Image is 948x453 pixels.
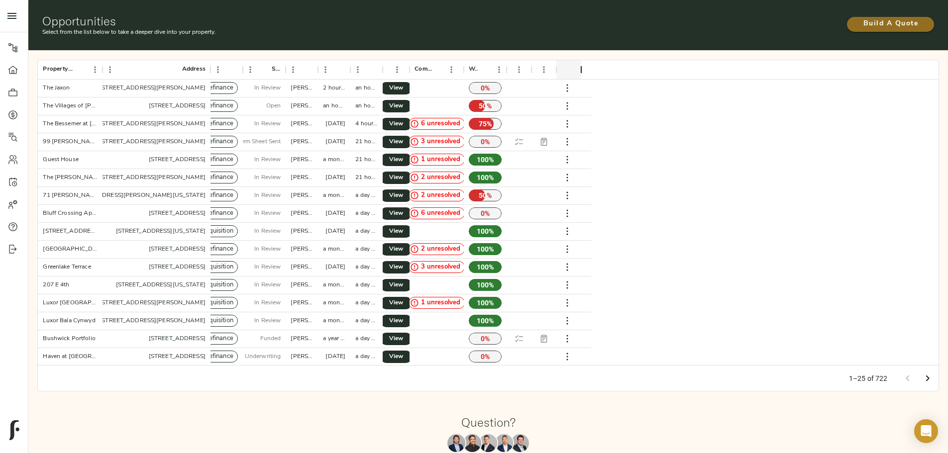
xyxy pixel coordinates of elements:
[43,102,98,110] div: The Villages of Lake Reba Apartments
[149,103,206,109] a: [STREET_ADDRESS]
[325,263,345,272] div: 22 days ago
[291,353,313,361] div: justin@fulcrumlendingcorp.com
[254,173,281,182] p: In Review
[492,62,507,77] button: Menu
[444,62,459,77] button: Menu
[433,63,447,77] button: Sort
[355,245,378,254] div: a day ago
[355,102,378,110] div: an hour ago
[417,155,465,165] span: 1 unresolved
[507,60,531,79] div: DD
[918,368,938,388] button: Go to next page
[487,190,492,200] span: %
[469,351,502,362] p: 0
[380,333,412,345] a: View
[43,227,98,236] div: 153 East 26th Street
[479,434,497,452] img: Zach Frizzera
[390,190,402,201] span: View
[291,84,313,92] div: zach@fulcrumlendingcorp.com
[485,208,490,218] span: %
[237,137,281,146] p: Term Sheet Sent
[203,173,237,182] span: refinance
[495,434,513,452] img: Richard Le
[447,434,465,452] img: Maxwell Wu
[355,209,378,218] div: a day ago
[417,245,465,254] span: 2 unresolved
[380,189,412,202] a: View
[469,297,502,309] p: 100
[469,225,502,237] p: 100
[291,245,313,254] div: zach@fulcrumlendingcorp.com
[43,353,98,361] div: Haven at South Mountain
[487,119,492,129] span: %
[203,191,237,200] span: refinance
[254,155,281,164] p: In Review
[390,155,402,165] span: View
[390,244,402,255] span: View
[847,17,934,32] button: Build A Quote
[100,318,206,324] a: [STREET_ADDRESS][PERSON_NAME]
[914,419,938,443] div: Open Intercom Messenger
[291,335,313,343] div: zach@fulcrumlendingcorp.com
[149,210,206,216] a: [STREET_ADDRESS]
[390,208,402,219] span: View
[355,299,378,307] div: a day ago
[254,316,281,325] p: In Review
[469,172,502,183] p: 100
[100,121,206,127] a: [STREET_ADDRESS][PERSON_NAME]
[224,63,238,77] button: Sort
[203,155,237,165] span: refinance
[168,63,182,77] button: Sort
[100,300,206,306] a: [STREET_ADDRESS][PERSON_NAME]
[203,334,237,344] span: refinance
[409,118,465,130] div: 6 unresolved
[323,299,345,307] div: a month ago
[390,226,402,237] span: View
[380,225,412,238] a: View
[531,60,556,79] div: Report
[116,282,206,288] a: [STREET_ADDRESS][US_STATE]
[390,262,402,272] span: View
[355,174,378,182] div: 21 hours ago
[149,246,206,252] a: [STREET_ADDRESS]
[355,156,378,164] div: 21 hours ago
[489,173,494,182] span: %
[383,60,410,79] div: Actions
[323,156,345,164] div: a month ago
[43,120,98,128] div: The Bessemer at Seward Commons
[103,62,117,77] button: Menu
[417,209,465,218] span: 6 unresolved
[100,85,206,91] a: [STREET_ADDRESS][PERSON_NAME]
[409,172,465,183] div: 2 unresolved
[511,434,529,452] img: Justin Stamp
[299,63,313,77] button: Sort
[42,28,637,37] p: Select from the list below to take a deeper dive into your property.
[469,315,502,327] p: 100
[43,335,95,343] div: Bushwick Portfolio
[100,175,206,181] a: [STREET_ADDRESS][PERSON_NAME]
[43,84,70,92] div: The Jaxon
[254,280,281,289] p: In Review
[390,101,402,111] span: View
[254,119,281,128] p: In Review
[355,317,378,325] div: a day ago
[203,245,237,254] span: refinance
[355,120,378,128] div: 4 hours ago
[325,209,345,218] div: 9 months ago
[485,137,490,147] span: %
[464,60,507,79] div: Workflow Progress
[469,136,502,148] p: 0
[410,60,463,79] div: Comments
[203,119,237,129] span: refinance
[323,317,345,325] div: a month ago
[380,100,412,112] a: View
[390,352,402,362] span: View
[469,154,502,166] p: 100
[469,243,502,255] p: 100
[355,138,378,146] div: 21 hours ago
[390,62,405,77] button: Menu
[323,335,345,343] div: a year ago
[380,154,412,166] a: View
[42,14,637,28] h1: Opportunities
[469,333,502,345] p: 0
